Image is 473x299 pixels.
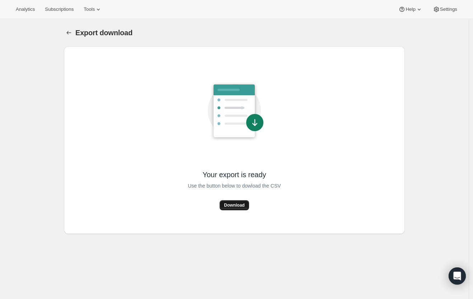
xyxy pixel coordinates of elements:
[406,6,415,12] span: Help
[79,4,106,14] button: Tools
[202,170,266,179] span: Your export is ready
[220,200,249,210] button: Download
[428,4,462,14] button: Settings
[16,6,35,12] span: Analytics
[45,6,74,12] span: Subscriptions
[394,4,427,14] button: Help
[11,4,39,14] button: Analytics
[188,181,281,190] span: Use the button below to dowload the CSV
[75,29,132,37] span: Export download
[440,6,457,12] span: Settings
[41,4,78,14] button: Subscriptions
[449,267,466,285] div: Open Intercom Messenger
[84,6,95,12] span: Tools
[224,202,244,208] span: Download
[64,28,74,38] button: Export download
